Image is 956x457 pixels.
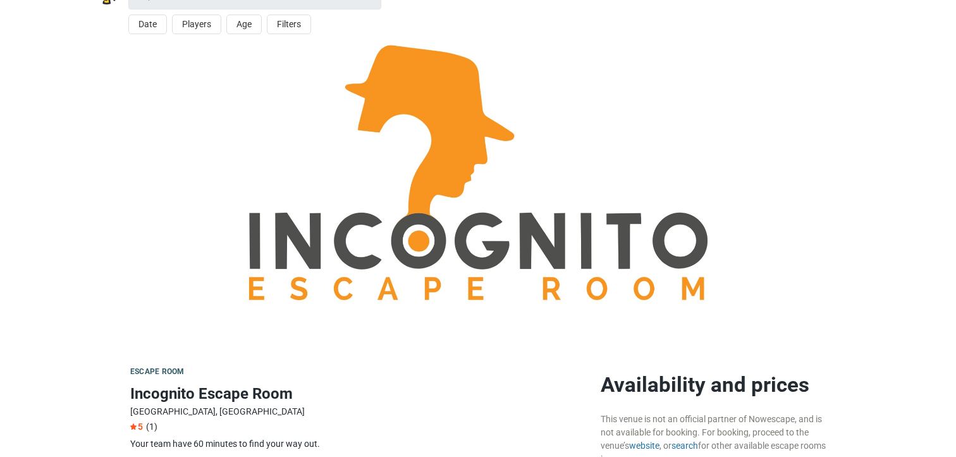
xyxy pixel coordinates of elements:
[128,15,167,34] button: Date
[601,372,826,398] h2: Availability and prices
[267,15,311,34] button: Filters
[629,441,659,451] a: website
[130,437,591,451] div: Your team have 60 minutes to find your way out.
[146,422,157,432] span: (1)
[130,422,143,432] span: 5
[130,423,137,430] img: Star
[172,15,221,34] button: Players
[130,382,591,405] h1: Incognito Escape Room
[130,44,826,353] img: Incognito Escape Room photo 1
[130,367,184,376] span: Escape room
[226,15,262,34] button: Age
[130,405,591,418] div: [GEOGRAPHIC_DATA], [GEOGRAPHIC_DATA]
[671,441,698,451] a: search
